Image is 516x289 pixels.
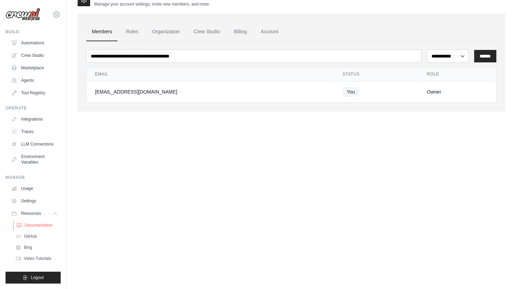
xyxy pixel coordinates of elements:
button: Resources [8,208,61,219]
a: Members [86,23,117,41]
a: Marketplace [8,62,61,73]
a: Settings [8,195,61,207]
a: Usage [8,183,61,194]
a: Environment Variables [8,151,61,168]
span: GitHub [24,234,37,239]
button: Logout [6,272,61,283]
div: Manage [6,175,61,180]
div: Operate [6,105,61,111]
span: Documentation [25,222,53,228]
th: Email [87,67,334,81]
span: Blog [24,245,32,250]
a: LLM Connections [8,139,61,150]
a: Agents [8,75,61,86]
a: Documentation [13,220,61,230]
span: Video Tutorials [24,256,51,261]
span: Logout [31,275,44,280]
a: Account [255,23,284,41]
a: Crew Studio [8,50,61,61]
a: Billing [228,23,252,41]
a: GitHub [12,231,61,241]
div: [EMAIL_ADDRESS][DOMAIN_NAME] [95,88,326,95]
a: Integrations [8,114,61,125]
p: Manage your account settings, invite new members, and more. [94,1,210,7]
span: Resources [21,211,41,216]
span: You [342,87,359,97]
th: Status [334,67,418,81]
a: Video Tutorials [12,254,61,263]
a: Automations [8,37,61,49]
a: Traces [8,126,61,137]
a: Tool Registry [8,87,61,98]
img: Logo [6,8,40,21]
div: Owner [427,88,488,95]
th: Role [419,67,496,81]
a: Roles [120,23,144,41]
div: Build [6,29,61,35]
a: Crew Studio [188,23,226,41]
a: Blog [12,243,61,252]
a: Organization [147,23,185,41]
